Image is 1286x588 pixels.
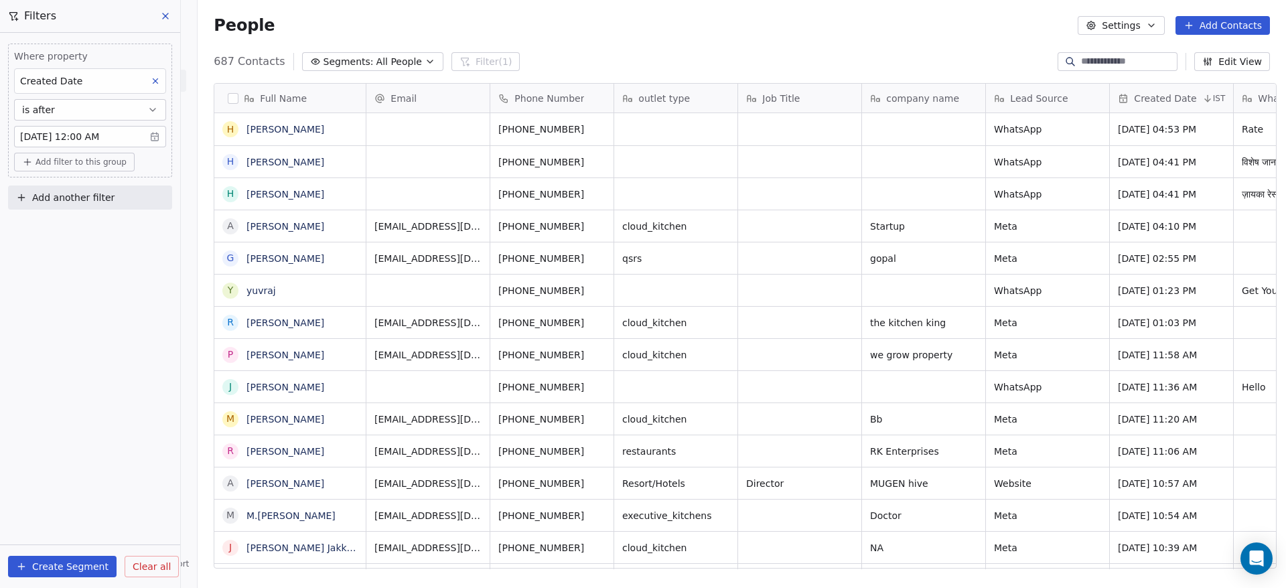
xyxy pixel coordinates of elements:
span: Meta [994,509,1101,522]
span: Email [390,92,417,105]
span: [PHONE_NUMBER] [498,284,605,297]
span: WhatsApp [994,380,1101,394]
span: [DATE] 11:36 AM [1118,380,1225,394]
span: executive_kitchens [622,509,729,522]
span: WhatsApp [994,123,1101,136]
span: IST [1213,93,1226,104]
span: WhatsApp [994,284,1101,297]
div: y [228,283,234,297]
span: Job Title [762,92,800,105]
span: cloud_kitchen [622,316,729,329]
span: Bb [870,413,977,426]
span: [EMAIL_ADDRESS][DOMAIN_NAME] [374,477,482,490]
span: Phone Number [514,92,584,105]
div: H [227,187,234,201]
a: [PERSON_NAME] [246,382,324,392]
span: qsrs [622,252,729,265]
span: [EMAIL_ADDRESS][DOMAIN_NAME] [374,413,482,426]
span: cloud_kitchen [622,413,729,426]
div: m [226,412,234,426]
span: [DATE] 04:10 PM [1118,220,1225,233]
a: [PERSON_NAME] [246,253,324,264]
span: we grow property [870,348,977,362]
span: Doctor [870,509,977,522]
span: Meta [994,445,1101,458]
a: M.[PERSON_NAME] [246,510,336,521]
button: Settings [1078,16,1164,35]
span: company name [886,92,959,105]
span: [EMAIL_ADDRESS][DOMAIN_NAME] [374,348,482,362]
span: [DATE] 02:55 PM [1118,252,1225,265]
span: [PHONE_NUMBER] [498,316,605,329]
div: J [229,540,232,555]
span: [DATE] 11:06 AM [1118,445,1225,458]
span: [PHONE_NUMBER] [498,380,605,394]
span: [PHONE_NUMBER] [498,348,605,362]
span: outlet type [638,92,690,105]
div: M [226,508,234,522]
a: [PERSON_NAME] [246,446,324,457]
div: Open Intercom Messenger [1240,542,1273,575]
a: [PERSON_NAME] [246,157,324,167]
div: R [227,315,234,329]
span: Segments: [324,55,374,69]
span: [PHONE_NUMBER] [498,445,605,458]
span: [DATE] 01:23 PM [1118,284,1225,297]
span: WhatsApp [994,155,1101,169]
span: Meta [994,541,1101,555]
div: grid [214,113,366,569]
span: [PHONE_NUMBER] [498,509,605,522]
div: Email [366,84,490,113]
div: R [227,444,234,458]
span: Lead Source [1010,92,1068,105]
a: [PERSON_NAME] [246,414,324,425]
span: WhatsApp [994,188,1101,201]
span: [PHONE_NUMBER] [498,477,605,490]
button: Add Contacts [1175,16,1270,35]
span: [DATE] 01:03 PM [1118,316,1225,329]
div: A [228,219,234,233]
span: [EMAIL_ADDRESS][DOMAIN_NAME] [374,316,482,329]
span: MUGEN hive [870,477,977,490]
div: outlet type [614,84,737,113]
span: Meta [994,220,1101,233]
span: [EMAIL_ADDRESS][DOMAIN_NAME] [374,220,482,233]
span: [EMAIL_ADDRESS][DOMAIN_NAME] [374,252,482,265]
div: H [227,123,234,137]
span: Meta [994,252,1101,265]
span: cloud_kitchen [622,541,729,555]
span: Meta [994,316,1101,329]
span: Director [746,477,853,490]
span: [EMAIL_ADDRESS][DOMAIN_NAME] [374,509,482,522]
a: yuvraj [246,285,276,296]
a: [PERSON_NAME] [246,189,324,200]
div: Created DateIST [1110,84,1233,113]
span: All People [376,55,422,69]
div: company name [862,84,985,113]
span: [DATE] 10:57 AM [1118,477,1225,490]
span: NA [870,541,977,555]
span: [PHONE_NUMBER] [498,188,605,201]
span: cloud_kitchen [622,220,729,233]
a: [PERSON_NAME] [246,478,324,489]
span: cloud_kitchen [622,348,729,362]
span: Startup [870,220,977,233]
span: [DATE] 11:20 AM [1118,413,1225,426]
span: [EMAIL_ADDRESS][DOMAIN_NAME] [374,445,482,458]
div: A [228,476,234,490]
a: [PERSON_NAME] [246,124,324,135]
span: [PHONE_NUMBER] [498,155,605,169]
span: [DATE] 04:41 PM [1118,188,1225,201]
span: [DATE] 11:58 AM [1118,348,1225,362]
div: p [228,348,233,362]
span: People [214,15,275,35]
span: Meta [994,413,1101,426]
button: Edit View [1194,52,1270,71]
button: Filter(1) [451,52,520,71]
span: [DATE] 10:39 AM [1118,541,1225,555]
span: [PHONE_NUMBER] [498,123,605,136]
a: [PERSON_NAME] [246,317,324,328]
div: Lead Source [986,84,1109,113]
span: Website [994,477,1101,490]
div: G [227,251,234,265]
